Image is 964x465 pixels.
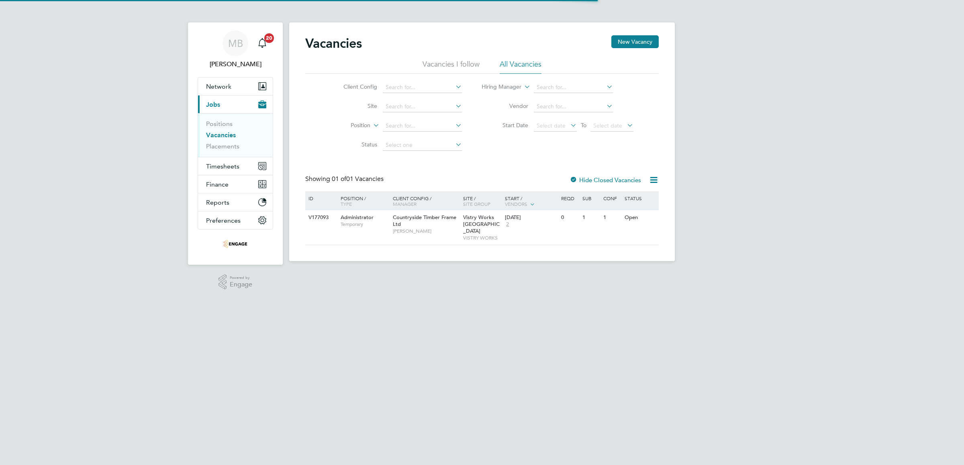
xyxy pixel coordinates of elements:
[331,141,377,148] label: Status
[206,120,233,128] a: Positions
[198,95,273,113] button: Jobs
[505,221,510,228] span: 2
[393,214,456,227] span: Countryside Timber Frame Ltd
[206,101,220,108] span: Jobs
[206,199,229,206] span: Reports
[482,122,528,129] label: Start Date
[198,238,273,250] a: Go to home page
[391,191,461,211] div: Client Config /
[341,214,374,221] span: Administrator
[198,193,273,211] button: Reports
[254,30,270,56] a: 20
[341,221,389,227] span: Temporary
[305,175,385,183] div: Showing
[264,33,274,43] span: 20
[206,217,241,224] span: Preferences
[580,191,601,205] div: Sub
[505,201,527,207] span: Vendors
[188,22,283,265] nav: Main navigation
[206,142,239,150] a: Placements
[461,191,503,211] div: Site /
[332,175,346,183] span: 01 of
[534,101,613,112] input: Search for...
[537,122,566,129] span: Select date
[198,175,273,193] button: Finance
[206,83,231,90] span: Network
[503,191,559,211] div: Start /
[593,122,622,129] span: Select date
[331,83,377,90] label: Client Config
[500,59,541,74] li: All Vacancies
[198,30,273,69] a: MB[PERSON_NAME]
[393,201,417,207] span: Manager
[332,175,384,183] span: 01 Vacancies
[578,120,589,130] span: To
[482,102,528,110] label: Vendor
[341,201,352,207] span: Type
[601,191,622,205] div: Conf
[206,131,236,139] a: Vacancies
[324,122,370,130] label: Position
[306,210,335,225] div: V177093
[206,162,239,170] span: Timesheets
[383,101,462,112] input: Search for...
[206,181,229,188] span: Finance
[580,210,601,225] div: 1
[570,176,641,184] label: Hide Closed Vacancies
[463,201,490,207] span: Site Group
[623,191,658,205] div: Status
[383,140,462,151] input: Select one
[230,274,252,281] span: Powered by
[623,210,658,225] div: Open
[611,35,659,48] button: New Vacancy
[305,35,362,51] h2: Vacancies
[335,191,391,211] div: Position /
[601,210,622,225] div: 1
[393,228,459,234] span: [PERSON_NAME]
[198,59,273,69] span: Mark Beastall
[198,157,273,175] button: Timesheets
[331,102,377,110] label: Site
[463,214,500,234] span: Vistry Works [GEOGRAPHIC_DATA]
[559,210,580,225] div: 0
[198,211,273,229] button: Preferences
[383,82,462,93] input: Search for...
[306,191,335,205] div: ID
[223,238,247,250] img: seniorsalmon-logo-retina.png
[475,83,521,91] label: Hiring Manager
[198,113,273,157] div: Jobs
[198,77,273,95] button: Network
[463,235,501,241] span: VISTRY WORKS
[383,120,462,132] input: Search for...
[505,214,557,221] div: [DATE]
[228,38,243,49] span: MB
[423,59,480,74] li: Vacancies I follow
[534,82,613,93] input: Search for...
[559,191,580,205] div: Reqd
[219,274,253,290] a: Powered byEngage
[230,281,252,288] span: Engage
